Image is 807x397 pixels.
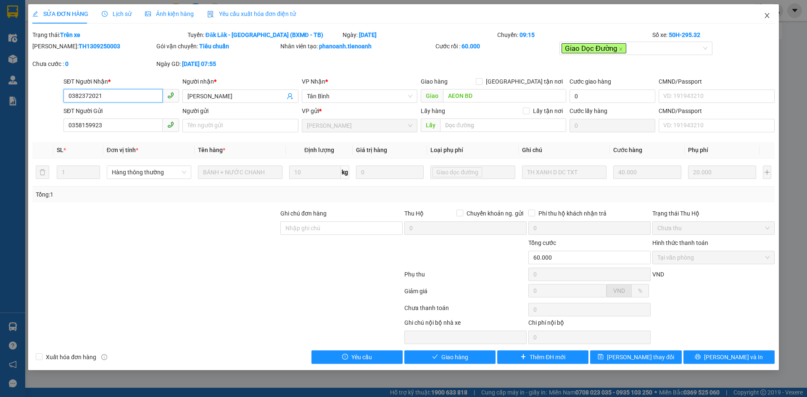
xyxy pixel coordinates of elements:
[657,251,770,264] span: Tại văn phòng
[32,30,187,39] div: Trạng thái:
[307,119,412,132] span: Cư Kuin
[403,303,527,318] div: Chưa thanh toán
[404,318,527,331] div: Ghi chú nội bộ nhà xe
[462,43,480,50] b: 60.000
[102,11,108,17] span: clock-circle
[207,11,296,17] span: Yêu cầu xuất hóa đơn điện tử
[280,42,434,51] div: Nhân viên tạo:
[764,12,770,19] span: close
[307,90,412,103] span: Tân Bình
[182,106,298,116] div: Người gửi
[156,59,279,68] div: Ngày GD:
[199,43,229,50] b: Tiêu chuẩn
[304,147,334,153] span: Định lượng
[302,106,417,116] div: VP gửi
[520,354,526,360] span: plus
[167,121,174,128] span: phone
[36,190,311,199] div: Tổng: 1
[441,352,468,362] span: Giao hàng
[63,106,179,116] div: SĐT Người Gửi
[356,166,424,179] input: 0
[32,11,38,17] span: edit
[57,147,63,153] span: SL
[421,108,445,114] span: Lấy hàng
[32,59,155,68] div: Chưa cước :
[341,166,349,179] span: kg
[342,30,497,39] div: Ngày:
[167,92,174,99] span: phone
[280,210,327,217] label: Ghi chú đơn hàng
[182,77,298,86] div: Người nhận
[528,239,556,246] span: Tổng cước
[497,350,588,364] button: plusThêm ĐH mới
[607,352,674,362] span: [PERSON_NAME] thay đổi
[351,352,372,362] span: Yêu cầu
[528,318,651,331] div: Chi phí nội bộ
[60,32,80,38] b: Trên xe
[145,11,194,17] span: Ảnh kiện hàng
[562,43,626,53] span: Giao Dọc Đường
[101,354,107,360] span: info-circle
[613,147,642,153] span: Cước hàng
[520,32,535,38] b: 09:15
[483,77,566,86] span: [GEOGRAPHIC_DATA] tận nơi
[156,42,279,51] div: Gói vận chuyển:
[638,287,642,294] span: %
[432,354,438,360] span: check
[207,11,214,18] img: icon
[669,32,700,38] b: 50H-295.32
[206,32,323,38] b: Đăk Lăk - [GEOGRAPHIC_DATA] (BXMĐ - TB)
[182,60,216,67] b: [DATE] 07:55
[63,77,179,86] div: SĐT Người Nhận
[404,210,424,217] span: Thu Hộ
[311,350,403,364] button: exclamation-circleYêu cầu
[570,78,611,85] label: Cước giao hàng
[496,30,651,39] div: Chuyến:
[443,89,566,103] input: Dọc đường
[659,106,774,116] div: CMND/Passport
[342,354,348,360] span: exclamation-circle
[421,118,440,132] span: Lấy
[440,118,566,132] input: Dọc đường
[535,209,610,218] span: Phí thu hộ khách nhận trả
[570,119,655,132] input: Cước lấy hàng
[427,142,518,158] th: Loại phụ phí
[198,166,282,179] input: VD: Bàn, Ghế
[704,352,763,362] span: [PERSON_NAME] và In
[522,166,607,179] input: Ghi Chú
[319,43,372,50] b: phanoanh.tienoanh
[421,78,448,85] span: Giao hàng
[145,11,151,17] span: picture
[570,108,607,114] label: Cước lấy hàng
[763,166,771,179] button: plus
[530,106,566,116] span: Lấy tận nơi
[404,350,496,364] button: checkGiao hàng
[403,287,527,301] div: Giảm giá
[695,354,701,360] span: printer
[187,30,342,39] div: Tuyến:
[433,167,482,177] span: Giao dọc đường
[619,47,623,51] span: close
[651,30,775,39] div: Số xe:
[359,32,377,38] b: [DATE]
[590,350,681,364] button: save[PERSON_NAME] thay đổi
[570,89,655,103] input: Cước giao hàng
[107,147,138,153] span: Đơn vị tính
[683,350,775,364] button: printer[PERSON_NAME] và In
[198,147,225,153] span: Tên hàng
[32,42,155,51] div: [PERSON_NAME]:
[613,287,625,294] span: VND
[659,77,774,86] div: CMND/Passport
[613,166,681,179] input: 0
[463,209,527,218] span: Chuyển khoản ng. gửi
[102,11,132,17] span: Lịch sử
[519,142,610,158] th: Ghi chú
[79,43,120,50] b: TH1309250003
[657,222,770,234] span: Chưa thu
[652,239,708,246] label: Hình thức thanh toán
[287,93,293,100] span: user-add
[32,11,88,17] span: SỬA ĐƠN HÀNG
[652,271,664,278] span: VND
[356,147,387,153] span: Giá trị hàng
[403,270,527,284] div: Phụ thu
